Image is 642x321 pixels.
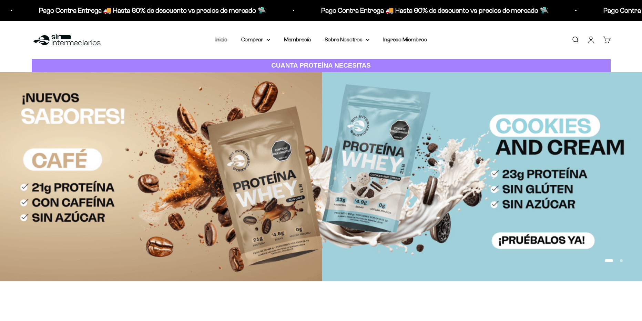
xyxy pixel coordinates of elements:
[274,5,501,16] p: Pago Contra Entrega 🚚 Hasta 60% de descuento vs precios de mercado 🛸
[271,62,371,69] strong: CUANTA PROTEÍNA NECESITAS
[241,35,270,44] summary: Comprar
[32,59,611,72] a: CUANTA PROTEÍNA NECESITAS
[383,37,427,42] a: Ingreso Miembros
[215,37,227,42] a: Inicio
[284,37,311,42] a: Membresía
[325,35,369,44] summary: Sobre Nosotros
